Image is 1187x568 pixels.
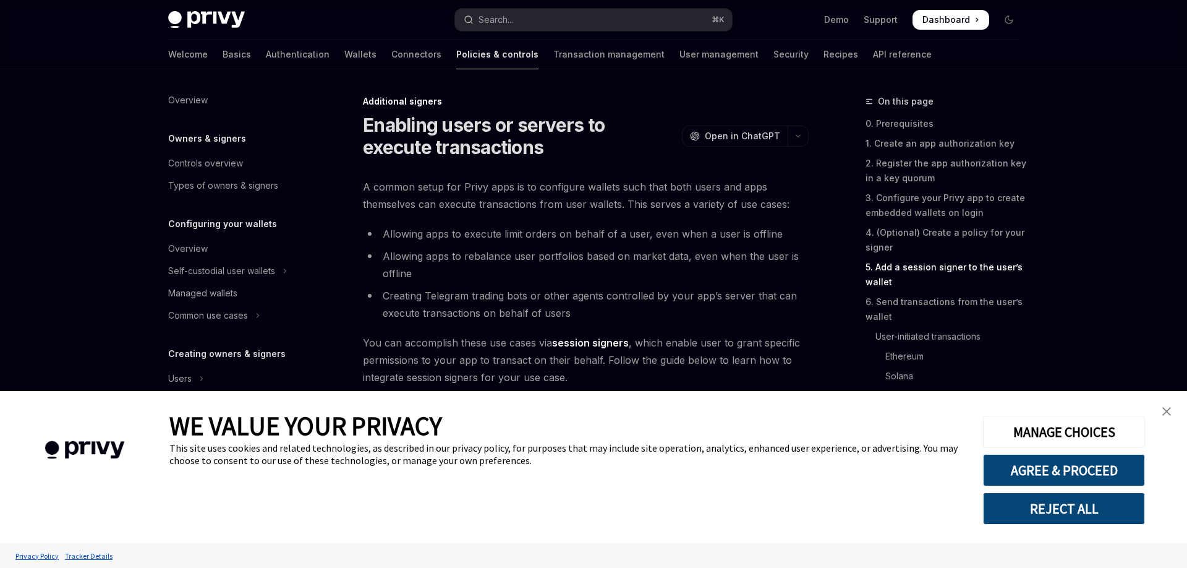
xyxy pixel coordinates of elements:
a: Connectors [391,40,441,69]
div: This site uses cookies and related technologies, as described in our privacy policy, for purposes... [169,442,964,467]
a: Recipes [823,40,858,69]
button: REJECT ALL [983,493,1145,525]
a: User management [679,40,759,69]
h5: Configuring your wallets [168,217,277,231]
a: session signers [552,337,629,350]
a: 3. Configure your Privy app to create embedded wallets on login [866,188,1029,223]
a: Basics [223,40,251,69]
a: 6. Send transactions from the user’s wallet [866,292,1029,327]
li: Creating Telegram trading bots or other agents controlled by your app’s server that can execute t... [363,287,809,322]
div: Users [168,371,192,386]
span: WE VALUE YOUR PRIVACY [169,410,442,442]
a: 2. Register the app authorization key in a key quorum [866,153,1029,188]
span: Dashboard [922,14,970,26]
button: Toggle Common use cases section [158,304,317,327]
span: ⌘ K [712,15,725,25]
a: Managed wallets [158,282,317,304]
a: Solana [866,366,1029,386]
a: Transaction management [553,40,665,69]
a: Tracker Details [62,545,116,567]
span: A common setup for Privy apps is to configure wallets such that both users and apps themselves ca... [363,178,809,213]
button: Toggle dark mode [999,10,1019,30]
span: Open in ChatGPT [705,130,780,142]
div: Self-custodial user wallets [168,264,275,278]
a: Security [773,40,809,69]
a: Ethereum [866,346,1029,366]
h5: Owners & signers [168,131,246,146]
div: Additional signers [363,95,809,108]
a: Policies & controls [456,40,538,69]
a: Types of owners & signers [158,174,317,197]
span: You can accomplish these use cases via , which enable user to grant specific permissions to your ... [363,334,809,386]
a: close banner [1154,399,1179,424]
div: Overview [168,241,208,256]
a: Authorization keys [158,390,317,412]
button: Toggle Users section [158,368,317,390]
a: Support [864,14,898,26]
a: 1. Create an app authorization key [866,134,1029,153]
button: Open search [455,9,732,31]
h1: Enabling users or servers to execute transactions [363,114,677,158]
div: Search... [479,12,513,27]
div: Types of owners & signers [168,178,278,193]
a: Controls overview [158,152,317,174]
a: Overview [158,89,317,111]
a: 0. Prerequisites [866,114,1029,134]
a: Privacy Policy [12,545,62,567]
button: MANAGE CHOICES [983,416,1145,448]
li: Allowing apps to execute limit orders on behalf of a user, even when a user is offline [363,225,809,243]
a: Authentication [266,40,330,69]
div: Common use cases [168,308,248,323]
button: AGREE & PROCEED [983,454,1145,486]
a: Welcome [168,40,208,69]
div: Overview [168,93,208,108]
span: On this page [878,94,934,109]
a: 5. Add a session signer to the user’s wallet [866,257,1029,292]
a: 4. (Optional) Create a policy for your signer [866,223,1029,257]
button: Open in ChatGPT [682,126,788,147]
a: API reference [873,40,932,69]
div: Managed wallets [168,286,237,301]
h5: Creating owners & signers [168,346,286,361]
img: close banner [1162,407,1171,416]
button: Toggle Self-custodial user wallets section [158,260,317,282]
div: Controls overview [168,156,243,171]
a: Wallets [344,40,377,69]
a: Dashboard [913,10,989,30]
img: dark logo [168,11,245,28]
a: Demo [824,14,849,26]
a: App-initiated transactions [866,386,1029,406]
img: company logo [19,423,151,477]
a: Overview [158,238,317,260]
li: Allowing apps to rebalance user portfolios based on market data, even when the user is offline [363,247,809,282]
a: User-initiated transactions [866,327,1029,346]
